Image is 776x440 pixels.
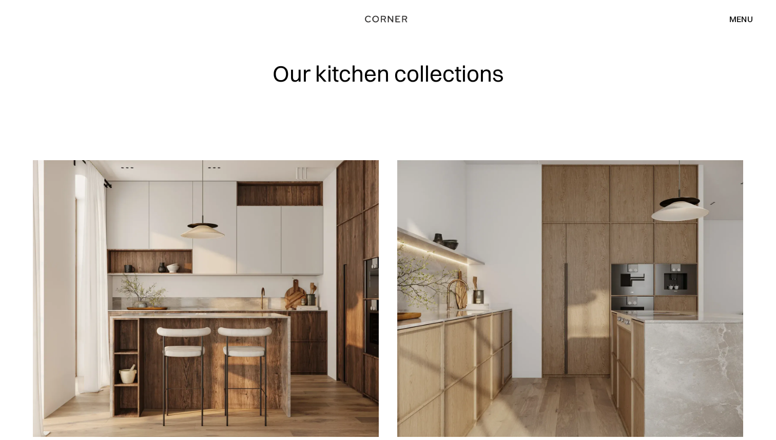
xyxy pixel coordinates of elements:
[273,62,504,86] h1: Our kitchen collections
[729,15,753,23] div: menu
[355,12,421,26] a: home
[719,10,753,28] div: menu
